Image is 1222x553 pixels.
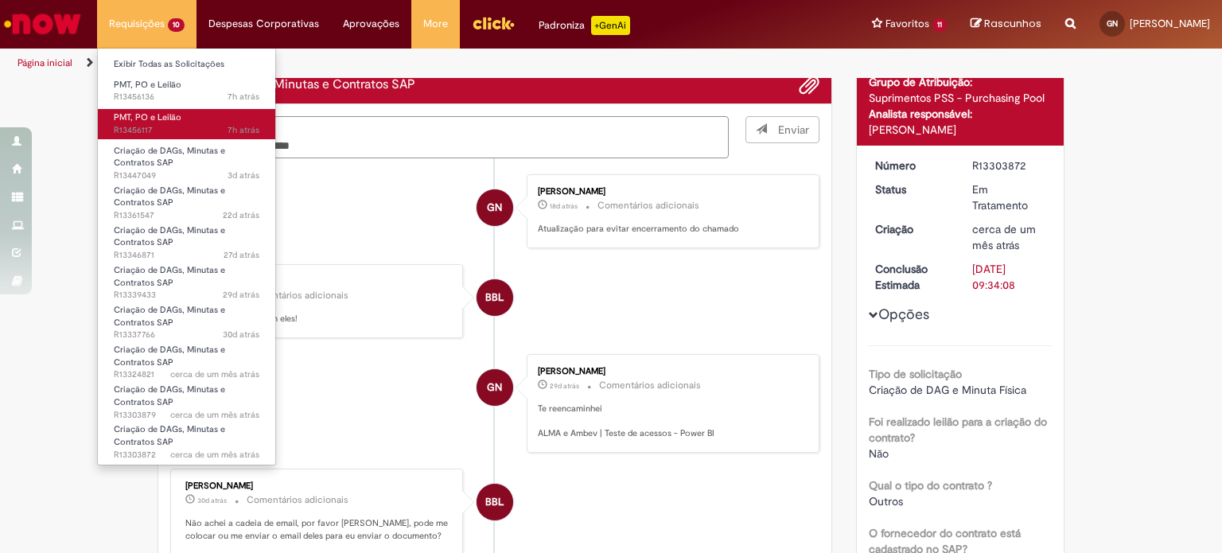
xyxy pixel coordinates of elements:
a: Aberto R13361547 : Criação de DAGs, Minutas e Contratos SAP [98,182,275,216]
span: Criação de DAGs, Minutas e Contratos SAP [114,185,225,209]
time: 01/08/2025 16:44:28 [224,249,259,261]
span: 3d atrás [228,169,259,181]
textarea: Digite sua mensagem aqui... [170,116,729,159]
span: 27d atrás [224,249,259,261]
a: Aberto R13324821 : Criação de DAGs, Minutas e Contratos SAP [98,341,275,376]
span: Favoritos [885,16,929,32]
dt: Conclusão Estimada [863,261,961,293]
span: BBL [485,483,504,521]
span: R13337766 [114,329,259,341]
div: Padroniza [539,16,630,35]
span: [PERSON_NAME] [1130,17,1210,30]
span: 22d atrás [223,209,259,221]
time: 11/08/2025 11:44:52 [550,201,578,211]
time: 28/08/2025 09:22:11 [228,124,259,136]
a: Aberto R13337766 : Criação de DAGs, Minutas e Contratos SAP [98,302,275,336]
dt: Criação [863,221,961,237]
span: Requisições [109,16,165,32]
small: Comentários adicionais [599,379,701,392]
span: R13456117 [114,124,259,137]
small: Comentários adicionais [247,289,348,302]
span: 7h atrás [228,124,259,136]
div: 17/07/2025 19:35:43 [972,221,1046,253]
time: 26/08/2025 09:39:03 [228,169,259,181]
time: 06/08/2025 19:09:48 [223,209,259,221]
div: Analista responsável: [869,106,1053,122]
div: Giovanna Ferreira Nicolini [477,369,513,406]
span: Criação de DAGs, Minutas e Contratos SAP [114,423,225,448]
span: 30d atrás [197,496,227,505]
span: 30d atrás [223,329,259,341]
span: cerca de um mês atrás [170,409,259,421]
span: PMT, PO e Leilão [114,79,181,91]
span: 18d atrás [550,201,578,211]
span: Criação de DAGs, Minutas e Contratos SAP [114,145,225,169]
time: 30/07/2025 16:47:52 [550,381,579,391]
div: [PERSON_NAME] [185,277,450,286]
a: Aberto R13339433 : Criação de DAGs, Minutas e Contratos SAP [98,262,275,296]
span: Aprovações [343,16,399,32]
span: Criação de DAGs, Minutas e Contratos SAP [114,264,225,289]
ul: Trilhas de página [12,49,803,78]
small: Comentários adicionais [597,199,699,212]
div: Grupo de Atribuição: [869,74,1053,90]
div: [PERSON_NAME] [538,187,803,197]
a: Exibir Todas as Solicitações [98,56,275,73]
div: [PERSON_NAME] [185,481,450,491]
div: [PERSON_NAME] [869,122,1053,138]
p: Te reencaminhei ALMA e Ambev | Teste de acessos - Power BI [538,403,803,440]
span: More [423,16,448,32]
span: R13447049 [114,169,259,182]
span: cerca de um mês atrás [972,222,1036,252]
span: Outros [869,494,903,508]
div: Em Tratamento [972,181,1046,213]
div: Breno Betarelli Lopes [477,484,513,520]
a: Aberto R13456117 : PMT, PO e Leilão [98,109,275,138]
a: Página inicial [18,56,72,69]
img: ServiceNow [2,8,84,40]
span: PMT, PO e Leilão [114,111,181,123]
span: 7h atrás [228,91,259,103]
p: Atualização para evitar encerramento do chamado [538,223,803,236]
div: R13303872 [972,158,1046,173]
span: GN [1107,18,1118,29]
div: Breno Betarelli Lopes [477,279,513,316]
p: Obrigado, seguirei com eles! [185,313,450,325]
span: 11 [932,18,947,32]
span: 10 [168,18,185,32]
span: Criação de DAGs, Minutas e Contratos SAP [114,344,225,368]
span: cerca de um mês atrás [170,368,259,380]
span: R13303879 [114,409,259,422]
a: Aberto R13303872 : Criação de DAGs, Minutas e Contratos SAP [98,421,275,455]
time: 17/07/2025 19:50:26 [170,409,259,421]
a: Aberto R13346871 : Criação de DAGs, Minutas e Contratos SAP [98,222,275,256]
span: Criação de DAGs, Minutas e Contratos SAP [114,384,225,408]
span: R13324821 [114,368,259,381]
ul: Requisições [97,48,276,465]
span: BBL [485,278,504,317]
a: Aberto R13303879 : Criação de DAGs, Minutas e Contratos SAP [98,381,275,415]
span: R13456136 [114,91,259,103]
dt: Número [863,158,961,173]
time: 30/07/2025 14:03:21 [223,329,259,341]
span: Criação de DAGs, Minutas e Contratos SAP [114,224,225,249]
span: Rascunhos [984,16,1041,31]
small: Comentários adicionais [247,493,348,507]
time: 17/07/2025 19:35:43 [972,222,1036,252]
h2: Criação de DAGs, Minutas e Contratos SAP Histórico de tíquete [170,78,415,92]
time: 25/07/2025 16:21:55 [170,368,259,380]
span: 29d atrás [550,381,579,391]
a: Aberto R13447049 : Criação de DAGs, Minutas e Contratos SAP [98,142,275,177]
dt: Status [863,181,961,197]
span: GN [487,189,502,227]
span: R13339433 [114,289,259,302]
span: Criação de DAG e Minuta Física [869,383,1026,397]
div: Giovanna Ferreira Nicolini [477,189,513,226]
span: cerca de um mês atrás [170,449,259,461]
div: Suprimentos PSS - Purchasing Pool [869,90,1053,106]
span: Despesas Corporativas [208,16,319,32]
span: R13346871 [114,249,259,262]
span: R13361547 [114,209,259,222]
span: 29d atrás [223,289,259,301]
span: R13303872 [114,449,259,461]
